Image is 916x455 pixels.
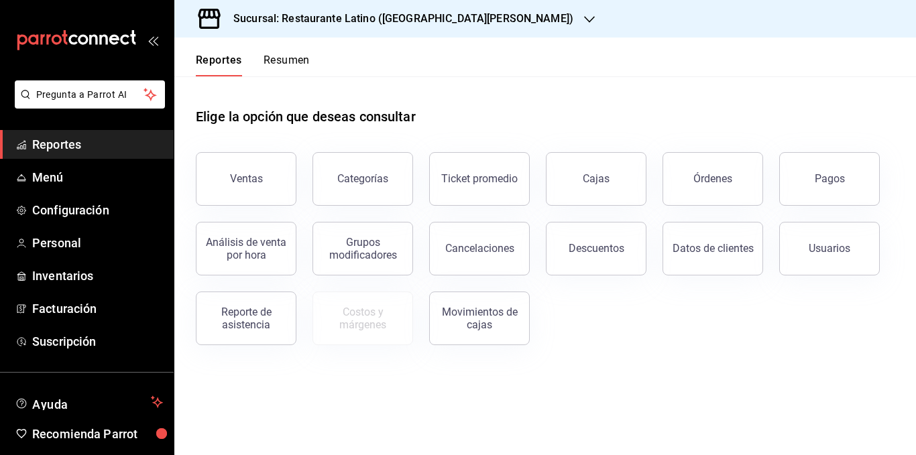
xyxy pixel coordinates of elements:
[32,201,163,219] span: Configuración
[264,54,310,76] button: Resumen
[779,152,880,206] button: Pagos
[337,172,388,185] div: Categorías
[312,152,413,206] button: Categorías
[663,222,763,275] button: Datos de clientes
[429,222,530,275] button: Cancelaciones
[312,222,413,275] button: Grupos modificadores
[148,35,158,46] button: open_drawer_menu
[321,236,404,261] div: Grupos modificadores
[32,332,163,350] span: Suscripción
[583,171,610,187] div: Cajas
[223,11,573,27] h3: Sucursal: Restaurante Latino ([GEOGRAPHIC_DATA][PERSON_NAME])
[815,172,845,185] div: Pagos
[693,172,732,185] div: Órdenes
[196,152,296,206] button: Ventas
[205,236,288,261] div: Análisis de venta por hora
[809,242,850,255] div: Usuarios
[441,172,518,185] div: Ticket promedio
[429,152,530,206] button: Ticket promedio
[196,291,296,345] button: Reporte de asistencia
[32,300,163,318] span: Facturación
[429,291,530,345] button: Movimientos de cajas
[546,152,646,206] a: Cajas
[196,222,296,275] button: Análisis de venta por hora
[32,234,163,252] span: Personal
[438,306,521,331] div: Movimientos de cajas
[32,135,163,153] span: Reportes
[546,222,646,275] button: Descuentos
[196,54,242,76] button: Reportes
[569,242,624,255] div: Descuentos
[205,306,288,331] div: Reporte de asistencia
[663,152,763,206] button: Órdenes
[312,291,413,345] button: Contrata inventarios para ver este reporte
[230,172,263,185] div: Ventas
[32,425,163,443] span: Recomienda Parrot
[779,222,880,275] button: Usuarios
[196,107,416,127] h1: Elige la opción que deseas consultar
[36,88,144,102] span: Pregunta a Parrot AI
[32,394,146,410] span: Ayuda
[32,168,163,186] span: Menú
[32,267,163,285] span: Inventarios
[673,242,754,255] div: Datos de clientes
[445,242,514,255] div: Cancelaciones
[321,306,404,331] div: Costos y márgenes
[9,97,165,111] a: Pregunta a Parrot AI
[196,54,310,76] div: navigation tabs
[15,80,165,109] button: Pregunta a Parrot AI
